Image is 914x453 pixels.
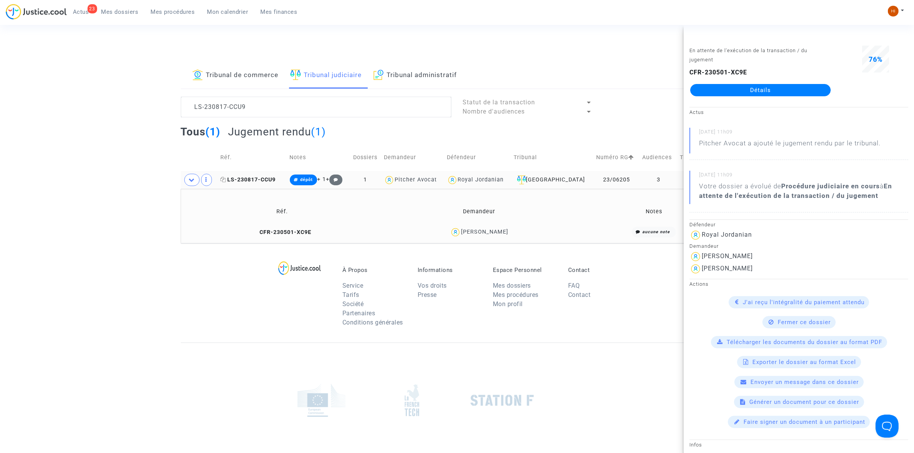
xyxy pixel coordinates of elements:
[568,282,580,289] a: FAQ
[418,291,437,298] a: Presse
[699,128,908,138] small: [DATE] 11h09
[384,175,395,186] img: icon-user.svg
[689,442,702,448] small: Infos
[290,69,301,80] img: icon-faciliter-sm.svg
[517,175,526,184] img: icon-faciliter-sm.svg
[192,63,279,89] a: Tribunal de commerce
[255,6,304,18] a: Mes finances
[418,267,481,273] p: Informations
[287,144,349,171] td: Notes
[750,399,859,405] span: Générer un document pour ce dossier
[702,252,753,260] div: [PERSON_NAME]
[326,176,342,183] span: +
[349,171,381,189] td: 1
[643,229,670,234] i: aucune note
[689,69,747,76] b: CFR-230501-XC9E
[311,125,326,138] span: (1)
[381,144,444,171] td: Demandeur
[220,176,276,183] span: LS-230817-CCU9
[493,300,523,308] a: Mon profil
[568,267,632,273] p: Contact
[699,181,908,201] div: Votre dossier a évolué de à
[300,177,313,182] span: dépôt
[395,176,437,183] div: Pitcher Avocat
[577,199,731,224] td: Notes
[228,125,326,138] h2: Jugement rendu
[689,250,702,263] img: icon-user.svg
[677,144,719,171] td: Transaction
[689,243,719,249] small: Demandeur
[405,384,419,417] img: french_tech.png
[145,6,201,18] a: Mes procédures
[702,265,753,272] div: [PERSON_NAME]
[689,109,704,115] small: Actus
[702,231,752,238] div: Royal Jordanian
[471,395,534,406] img: stationf.png
[493,291,539,298] a: Mes procédures
[342,310,375,317] a: Partenaires
[6,4,67,20] img: jc-logo.svg
[88,4,97,13] div: 23
[261,8,298,15] span: Mes finances
[192,69,203,80] img: icon-banque.svg
[207,8,248,15] span: Mon calendrier
[689,229,702,241] img: icon-user.svg
[67,6,95,18] a: 23Actus
[151,8,195,15] span: Mes procédures
[447,175,458,186] img: icon-user.svg
[206,125,221,138] span: (1)
[568,291,591,298] a: Contact
[342,300,364,308] a: Société
[458,176,504,183] div: Royal Jordanian
[751,379,859,385] span: Envoyer un message dans ce dossier
[381,199,577,224] td: Demandeur
[317,176,326,183] span: + 1
[640,171,678,189] td: 3
[781,182,880,190] b: Procédure judiciaire en cours
[183,199,381,224] td: Réf.
[278,261,321,275] img: logo-lg.svg
[778,319,831,326] span: Fermer ce dossier
[461,229,508,235] div: [PERSON_NAME]
[201,6,255,18] a: Mon calendrier
[888,6,899,16] img: fc99b196863ffcca57bb8fe2645aafd9
[253,229,312,236] span: CFR-230501-XC9E
[869,55,883,63] span: 76%
[699,171,908,181] small: [DATE] 11h09
[743,299,864,306] span: J'ai reçu l'intégralité du paiement attendu
[514,175,591,184] div: [GEOGRAPHIC_DATA]
[689,222,716,227] small: Défendeur
[493,282,531,289] a: Mes dossiers
[689,281,709,287] small: Actions
[73,8,89,15] span: Actus
[511,144,594,171] td: Tribunal
[374,63,457,89] a: Tribunal administratif
[593,171,640,189] td: 23/06205
[450,227,461,238] img: icon-user.svg
[101,8,139,15] span: Mes dossiers
[463,108,525,115] span: Nombre d'audiences
[640,144,678,171] td: Audiences
[342,267,406,273] p: À Propos
[753,359,856,366] span: Exporter le dossier au format Excel
[290,63,362,89] a: Tribunal judiciaire
[689,48,807,63] small: En attente de l'exécution de la transaction / du jugement
[374,69,384,80] img: icon-archive.svg
[493,267,557,273] p: Espace Personnel
[181,125,221,138] h2: Tous
[744,418,865,425] span: Faire signer un document à un participant
[418,282,447,289] a: Vos droits
[342,291,359,298] a: Tarifs
[463,99,536,106] span: Statut de la transaction
[342,319,403,326] a: Conditions générales
[349,144,381,171] td: Dossiers
[876,415,899,438] iframe: Help Scout Beacon - Open
[342,282,364,289] a: Service
[690,84,831,96] a: Détails
[444,144,511,171] td: Défendeur
[95,6,145,18] a: Mes dossiers
[689,263,702,275] img: icon-user.svg
[593,144,640,171] td: Numéro RG
[218,144,287,171] td: Réf.
[298,384,345,417] img: europe_commision.png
